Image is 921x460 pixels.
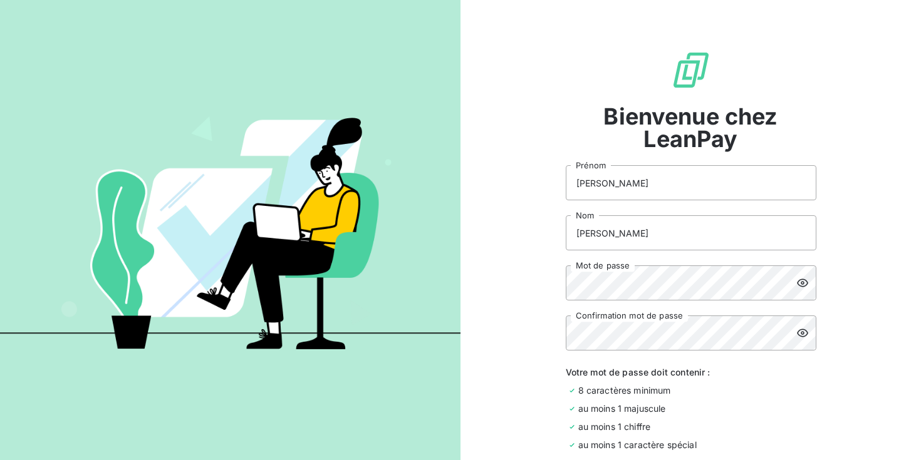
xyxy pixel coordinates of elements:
[566,365,816,379] span: Votre mot de passe doit contenir :
[578,438,697,451] span: au moins 1 caractère spécial
[578,420,651,433] span: au moins 1 chiffre
[566,215,816,250] input: placeholder
[566,165,816,200] input: placeholder
[671,50,711,90] img: logo sigle
[566,105,816,150] span: Bienvenue chez LeanPay
[578,384,671,397] span: 8 caractères minimum
[578,402,666,415] span: au moins 1 majuscule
